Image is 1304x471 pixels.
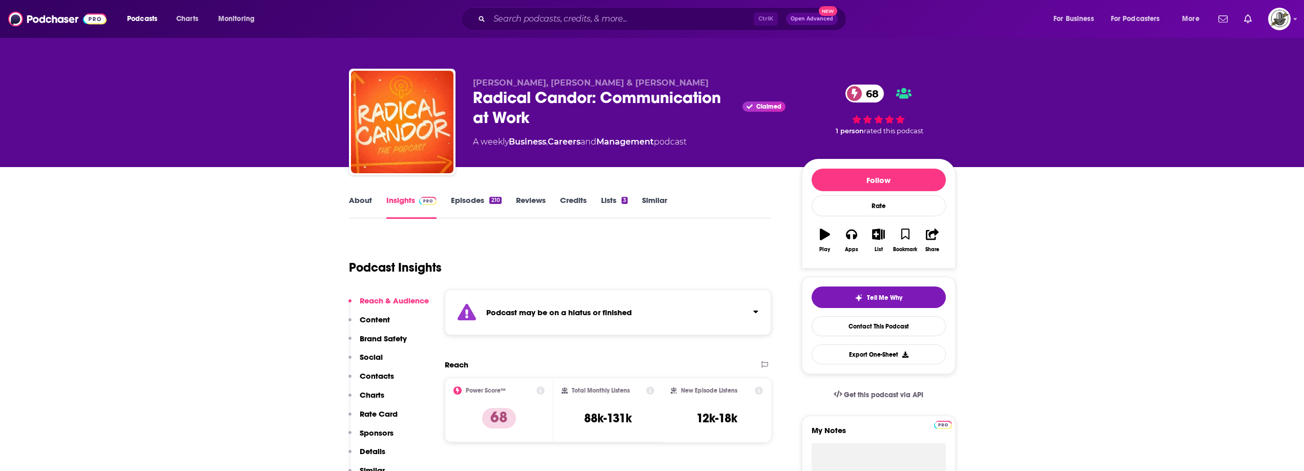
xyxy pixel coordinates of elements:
h2: New Episode Listens [681,387,737,394]
span: , [546,137,548,147]
img: User Profile [1268,8,1291,30]
button: Contacts [348,371,394,390]
strong: Podcast may be on a hiatus or finished [486,308,632,317]
p: Rate Card [360,409,398,419]
h2: Total Monthly Listens [572,387,630,394]
button: tell me why sparkleTell Me Why [812,286,946,308]
button: Reach & Audience [348,296,429,315]
span: Get this podcast via API [844,391,923,399]
a: Charts [170,11,204,27]
span: 1 person [836,127,864,135]
button: Social [348,352,383,371]
h3: 88k-131k [584,411,632,426]
div: Rate [812,195,946,216]
p: Sponsors [360,428,394,438]
h2: Reach [445,360,468,370]
span: Logged in as PodProMaxBooking [1268,8,1291,30]
button: open menu [120,11,171,27]
p: Content [360,315,390,324]
button: Follow [812,169,946,191]
a: 68 [845,85,884,103]
div: 3 [622,197,628,204]
a: Episodes210 [451,195,501,219]
div: A weekly podcast [473,136,687,148]
h2: Power Score™ [466,387,506,394]
span: Ctrl K [754,12,778,26]
button: Share [919,222,945,259]
button: Content [348,315,390,334]
button: Sponsors [348,428,394,447]
button: Play [812,222,838,259]
button: open menu [1046,11,1107,27]
a: Lists3 [601,195,628,219]
button: Export One-Sheet [812,344,946,364]
div: Share [925,247,939,253]
span: Podcasts [127,12,157,26]
p: 68 [482,408,516,428]
button: Apps [838,222,865,259]
img: Podchaser Pro [419,197,437,205]
a: Management [596,137,654,147]
button: Brand Safety [348,334,407,353]
p: Reach & Audience [360,296,429,305]
img: Podchaser - Follow, Share and Rate Podcasts [8,9,107,29]
section: Click to expand status details [445,290,772,335]
p: Social [360,352,383,362]
span: Monitoring [218,12,255,26]
span: More [1182,12,1199,26]
span: and [581,137,596,147]
a: Contact This Podcast [812,316,946,336]
span: Open Advanced [791,16,833,22]
button: Open AdvancedNew [786,13,838,25]
a: InsightsPodchaser Pro [386,195,437,219]
a: About [349,195,372,219]
div: Play [819,247,830,253]
p: Charts [360,390,384,400]
span: For Business [1053,12,1094,26]
span: 68 [856,85,884,103]
span: rated this podcast [864,127,923,135]
a: Similar [642,195,667,219]
span: Tell Me Why [867,294,902,302]
p: Contacts [360,371,394,381]
input: Search podcasts, credits, & more... [489,11,754,27]
span: Charts [176,12,198,26]
span: Claimed [756,104,781,109]
button: open menu [211,11,268,27]
button: Details [348,446,385,465]
p: Details [360,446,385,456]
a: Show notifications dropdown [1240,10,1256,28]
a: Pro website [934,419,952,429]
button: open menu [1104,11,1175,27]
button: Rate Card [348,409,398,428]
img: tell me why sparkle [855,294,863,302]
span: For Podcasters [1111,12,1160,26]
img: Radical Candor: Communication at Work [351,71,453,173]
span: New [819,6,837,16]
div: List [875,247,883,253]
a: Business [509,137,546,147]
a: Reviews [516,195,546,219]
div: 68 1 personrated this podcast [802,78,956,141]
p: Brand Safety [360,334,407,343]
div: Search podcasts, credits, & more... [471,7,856,31]
a: Show notifications dropdown [1214,10,1232,28]
button: Bookmark [892,222,919,259]
div: 210 [489,197,501,204]
label: My Notes [812,425,946,443]
img: Podchaser Pro [934,421,952,429]
button: List [865,222,892,259]
h3: 12k-18k [696,411,737,426]
a: Credits [560,195,587,219]
button: Charts [348,390,384,409]
button: open menu [1175,11,1212,27]
div: Apps [845,247,858,253]
span: [PERSON_NAME], [PERSON_NAME] & [PERSON_NAME] [473,78,709,88]
a: Get this podcast via API [825,382,932,407]
h1: Podcast Insights [349,260,442,275]
a: Careers [548,137,581,147]
div: Bookmark [893,247,917,253]
button: Show profile menu [1268,8,1291,30]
